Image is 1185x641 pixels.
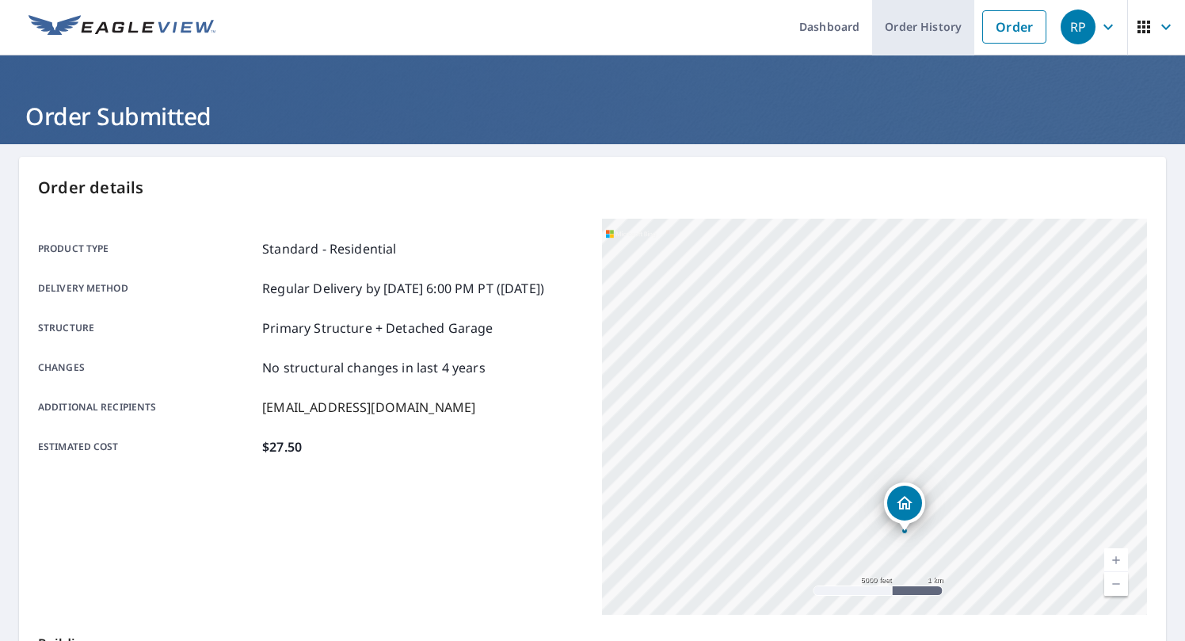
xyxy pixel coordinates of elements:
p: Changes [38,358,256,377]
p: No structural changes in last 4 years [262,358,486,377]
p: Structure [38,319,256,338]
p: Order details [38,176,1147,200]
h1: Order Submitted [19,100,1166,132]
a: Current Level 13, Zoom Out [1104,572,1128,596]
p: Regular Delivery by [DATE] 6:00 PM PT ([DATE]) [262,279,544,298]
div: Dropped pin, building 1, Residential property, 949 Falls Dr E Highlands, NC 28741 [884,483,925,532]
p: Delivery method [38,279,256,298]
p: Additional recipients [38,398,256,417]
p: Product type [38,239,256,258]
p: [EMAIL_ADDRESS][DOMAIN_NAME] [262,398,475,417]
p: Primary Structure + Detached Garage [262,319,493,338]
a: Order [982,10,1046,44]
p: Standard - Residential [262,239,396,258]
p: Estimated cost [38,437,256,456]
a: Current Level 13, Zoom In [1104,548,1128,572]
div: RP [1061,10,1095,44]
p: $27.50 [262,437,302,456]
img: EV Logo [29,15,215,39]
